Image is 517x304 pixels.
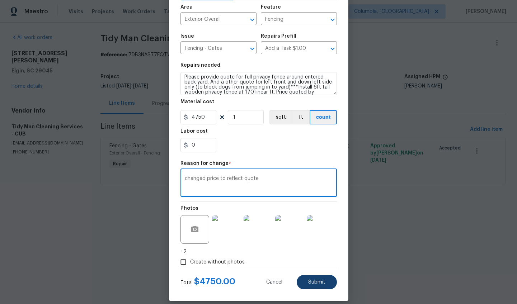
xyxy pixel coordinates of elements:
[261,34,296,39] h5: Repairs Prefill
[180,5,193,10] h5: Area
[190,258,245,266] span: Create without photos
[180,129,208,134] h5: Labor cost
[292,110,310,124] button: ft
[328,44,338,54] button: Open
[266,280,282,285] span: Cancel
[194,277,235,286] span: $ 4750.00
[180,161,229,166] h5: Reason for change
[308,280,325,285] span: Submit
[247,15,257,25] button: Open
[180,34,194,39] h5: Issue
[180,278,235,286] div: Total
[180,206,198,211] h5: Photos
[180,248,187,255] span: +2
[310,110,337,124] button: count
[255,275,294,289] button: Cancel
[180,99,214,104] h5: Material cost
[328,15,338,25] button: Open
[247,44,257,54] button: Open
[269,110,292,124] button: sqft
[180,72,337,95] textarea: Please provide quote for full privacy fence around entered back yard. And a other quote for left ...
[261,5,281,10] h5: Feature
[180,63,220,68] h5: Repairs needed
[185,176,333,191] textarea: changed price to reflect quote
[297,275,337,289] button: Submit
